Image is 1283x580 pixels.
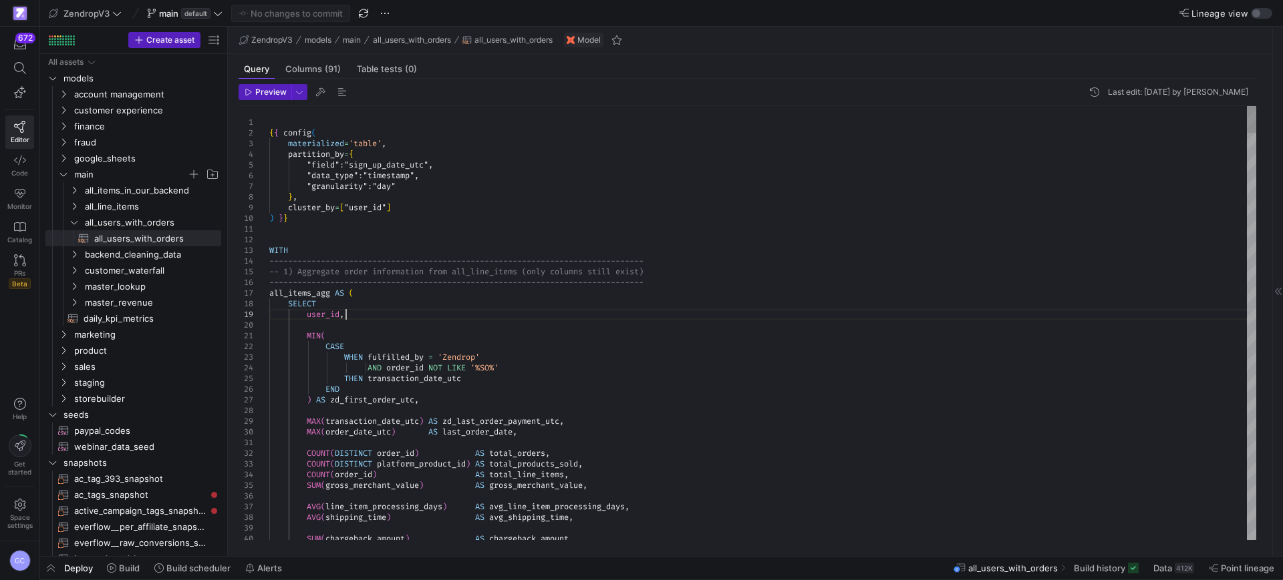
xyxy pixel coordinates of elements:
[85,279,219,294] span: master_lookup
[283,213,288,224] span: }
[583,480,587,491] span: ,
[239,256,253,266] div: 14
[382,138,386,149] span: ,
[344,373,363,384] span: THEN
[45,230,221,246] a: all_users_with_orders​​​​​​​​​​
[45,422,221,439] a: paypal_codes​​​​​​
[1147,557,1200,579] button: Data412K
[269,277,503,288] span: --------------------------------------------------
[325,426,391,437] span: order_date_utc
[307,426,321,437] span: MAX
[239,459,253,469] div: 33
[239,192,253,202] div: 8
[11,135,29,143] span: Editor
[74,487,206,503] span: ac_tags_snapshot​​​​​​​
[321,512,325,523] span: (
[307,448,330,459] span: COUNT
[5,2,34,25] a: https://storage.googleapis.com/y42-prod-data-exchange/images/qZXOSqkTtPuVcXVzF40oUlM07HVTwZXfPK0U...
[470,362,498,373] span: '%SO%'
[414,394,419,405] span: ,
[5,249,34,294] a: PRsBeta
[269,266,503,277] span: -- 1) Aggregate order information from all_line_it
[1068,557,1145,579] button: Build history
[159,8,178,19] span: main
[239,512,253,523] div: 38
[7,513,33,529] span: Space settings
[239,394,253,405] div: 27
[45,374,221,390] div: Press SPACE to select this row.
[311,127,316,138] span: (
[15,33,35,43] div: 672
[339,309,344,320] span: ,
[269,127,274,138] span: {
[74,375,219,390] span: staging
[358,170,363,181] span: :
[307,512,321,523] span: AVG
[307,480,321,491] span: SUM
[386,362,424,373] span: order_id
[74,167,187,182] span: main
[269,288,330,298] span: all_items_agg
[339,202,344,213] span: [
[357,65,417,73] span: Table tests
[377,448,414,459] span: order_id
[74,359,219,374] span: sales
[363,170,414,181] span: "timestamp"
[74,327,219,342] span: marketing
[442,426,513,437] span: last_order_date
[391,426,396,437] span: )
[438,352,480,362] span: 'Zendrop'
[559,416,564,426] span: ,
[74,87,219,102] span: account management
[239,298,253,309] div: 18
[349,288,353,298] span: (
[181,8,210,19] span: default
[307,459,330,469] span: COUNT
[45,503,221,519] div: Press SPACE to select this row.
[339,160,344,170] span: :
[1074,563,1125,573] span: Build history
[85,199,219,214] span: all_line_items
[5,493,34,535] a: Spacesettings
[368,181,372,192] span: :
[63,455,219,471] span: snapshots
[5,182,34,216] a: Monitor
[94,231,206,246] span: all_users_with_orders​​​​​​​​​​
[567,36,575,44] img: undefined
[148,557,237,579] button: Build scheduler
[45,198,221,214] div: Press SPACE to select this row.
[45,214,221,230] div: Press SPACE to select this row.
[45,342,221,358] div: Press SPACE to select this row.
[1153,563,1172,573] span: Data
[11,412,28,420] span: Help
[447,362,466,373] span: LIKE
[466,459,470,469] span: )
[45,278,221,294] div: Press SPACE to select this row.
[236,32,296,48] button: ZendropV3
[119,563,140,573] span: Build
[370,32,454,48] button: all_users_with_orders
[251,35,293,45] span: ZendropV3
[288,149,344,160] span: partition_by
[321,426,325,437] span: (
[321,416,325,426] span: (
[325,384,339,394] span: END
[283,127,311,138] span: config
[239,309,253,320] div: 19
[489,459,578,469] span: total_products_sold
[386,202,391,213] span: ]
[45,150,221,166] div: Press SPACE to select this row.
[475,512,484,523] span: AS
[335,202,339,213] span: =
[428,362,442,373] span: NOT
[372,181,396,192] span: "day"
[239,181,253,192] div: 7
[368,362,382,373] span: AND
[325,533,405,544] span: chargeback_amount
[474,35,553,45] span: all_users_with_orders
[349,149,353,160] span: {
[74,535,206,551] span: everflow__raw_conversions_snapshot​​​​​​​
[239,160,253,170] div: 5
[307,416,321,426] span: MAX
[45,519,221,535] a: everflow__per_affiliate_snapshot​​​​​​​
